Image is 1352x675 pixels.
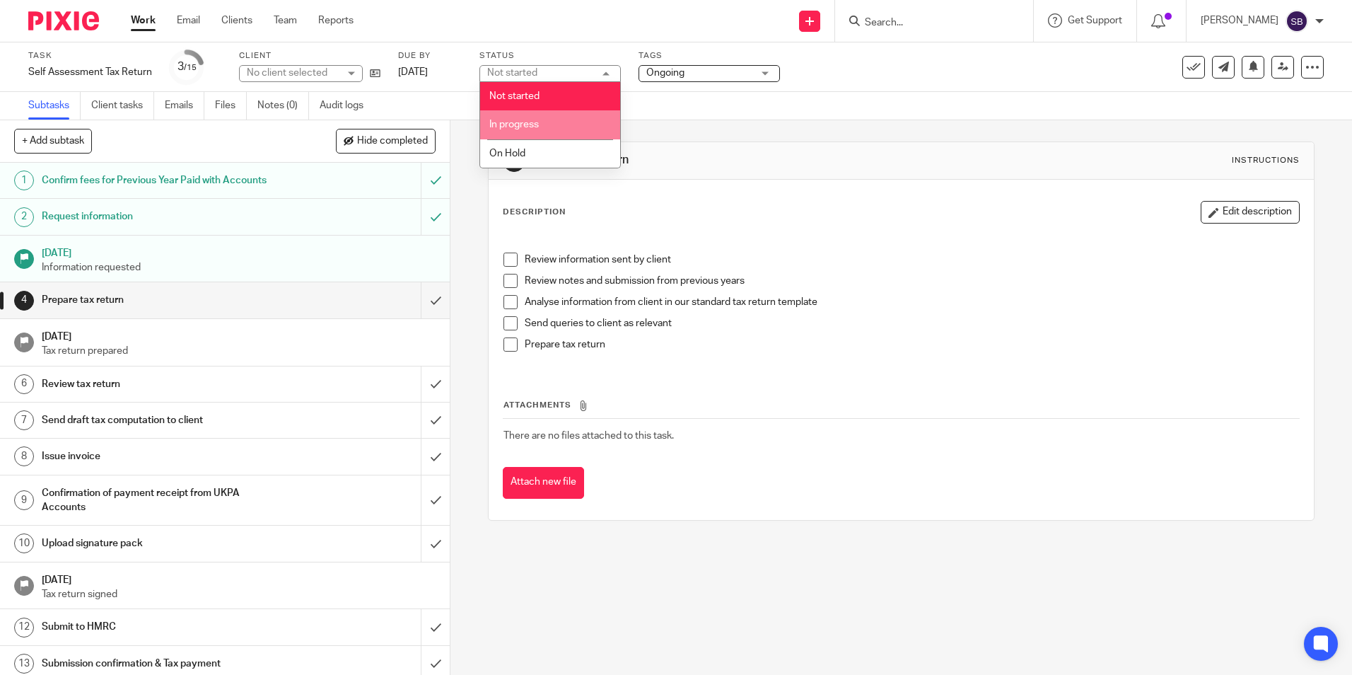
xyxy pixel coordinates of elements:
input: Search [863,17,991,30]
h1: Prepare tax return [42,289,285,311]
span: In progress [489,120,539,129]
a: Files [215,92,247,120]
a: Clients [221,13,252,28]
span: On Hold [489,149,525,158]
p: Review information sent by client [525,253,1298,267]
label: Client [239,50,380,62]
p: Analyse information from client in our standard tax return template [525,295,1298,309]
a: Reports [318,13,354,28]
h1: Submission confirmation & Tax payment [42,653,285,674]
label: Tags [639,50,780,62]
img: Pixie [28,11,99,30]
a: Client tasks [91,92,154,120]
div: 7 [14,410,34,430]
h1: Request information [42,206,285,227]
p: Send queries to client as relevant [525,316,1298,330]
p: Tax return signed [42,587,436,601]
h1: Send draft tax computation to client [42,410,285,431]
div: 9 [14,490,34,510]
div: Instructions [1232,155,1300,166]
div: 6 [14,374,34,394]
p: Prepare tax return [525,337,1298,352]
h1: [DATE] [42,570,436,587]
h1: Review tax return [42,374,285,395]
button: Edit description [1201,201,1300,224]
div: 13 [14,654,34,674]
label: Due by [398,50,462,62]
div: 3 [177,59,197,75]
span: Hide completed [357,136,428,147]
span: Attachments [503,401,571,409]
div: 4 [14,291,34,311]
a: Work [131,13,156,28]
h1: Prepare tax return [533,153,931,168]
a: Subtasks [28,92,81,120]
span: Ongoing [646,68,684,78]
h1: Confirm fees for Previous Year Paid with Accounts [42,170,285,191]
span: There are no files attached to this task. [503,431,674,441]
h1: Upload signature pack [42,533,285,554]
div: No client selected [247,66,339,80]
div: 1 [14,171,34,190]
button: + Add subtask [14,129,92,153]
span: [DATE] [398,67,428,77]
a: Notes (0) [257,92,309,120]
h1: [DATE] [42,326,436,344]
p: Information requested [42,260,436,275]
div: 12 [14,618,34,637]
button: Hide completed [336,129,436,153]
button: Attach new file [503,467,584,499]
h1: Issue invoice [42,446,285,467]
div: 10 [14,533,34,553]
div: 8 [14,446,34,466]
div: Self Assessment Tax Return [28,65,152,79]
div: 2 [14,207,34,227]
a: Emails [165,92,204,120]
h1: Confirmation of payment receipt from UKPA Accounts [42,483,285,519]
img: svg%3E [1286,10,1308,33]
a: Email [177,13,200,28]
a: Team [274,13,297,28]
div: Not started [487,68,537,78]
h1: [DATE] [42,243,436,260]
p: Review notes and submission from previous years [525,274,1298,288]
small: /15 [184,64,197,71]
span: Not started [489,91,540,101]
p: [PERSON_NAME] [1201,13,1278,28]
p: Tax return prepared [42,344,436,358]
span: Get Support [1068,16,1122,25]
h1: Submit to HMRC [42,616,285,637]
p: Description [503,207,566,218]
label: Status [479,50,621,62]
label: Task [28,50,152,62]
a: Audit logs [320,92,374,120]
